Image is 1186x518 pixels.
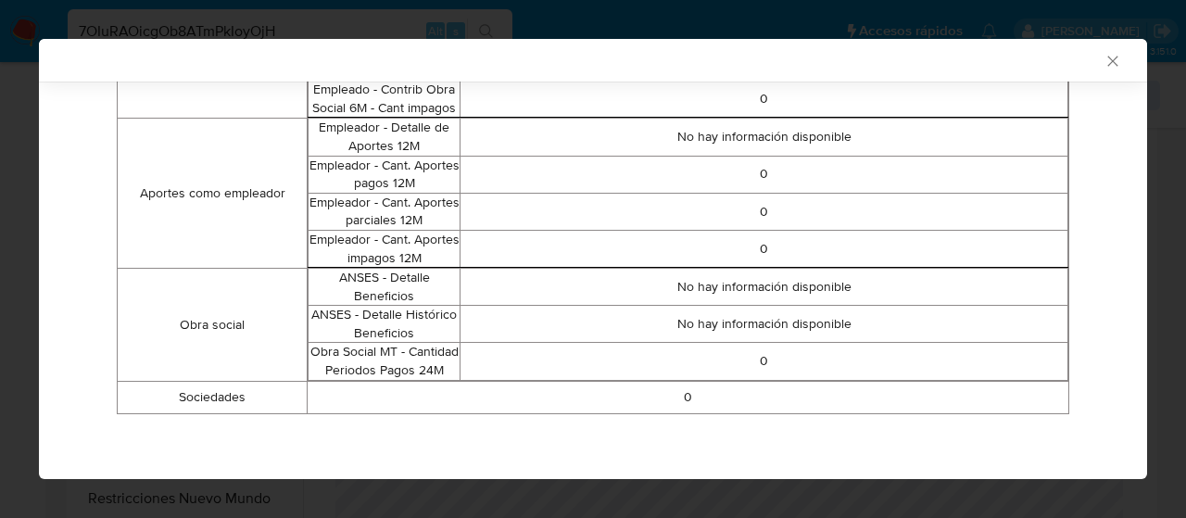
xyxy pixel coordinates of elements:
[1104,52,1120,69] button: Cerrar ventana
[461,193,1068,230] td: 0
[308,381,1069,413] td: 0
[309,81,461,118] td: Empleado - Contrib Obra Social 6M - Cant impagos
[309,193,461,230] td: Empleador - Cant. Aportes parciales 12M
[461,315,1067,334] p: No hay información disponible
[309,269,461,306] td: ANSES - Detalle Beneficios
[461,343,1068,380] td: 0
[309,156,461,193] td: Empleador - Cant. Aportes pagos 12M
[309,119,461,156] td: Empleador - Detalle de Aportes 12M
[309,230,461,267] td: Empleador - Cant. Aportes impagos 12M
[309,343,461,380] td: Obra Social MT - Cantidad Periodos Pagos 24M
[461,278,1067,297] p: No hay información disponible
[118,269,308,382] td: Obra social
[118,119,308,269] td: Aportes como empleador
[461,230,1068,267] td: 0
[461,156,1068,193] td: 0
[118,381,308,413] td: Sociedades
[461,81,1068,118] td: 0
[39,39,1147,479] div: closure-recommendation-modal
[461,128,1067,146] p: No hay información disponible
[309,306,461,343] td: ANSES - Detalle Histórico Beneficios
